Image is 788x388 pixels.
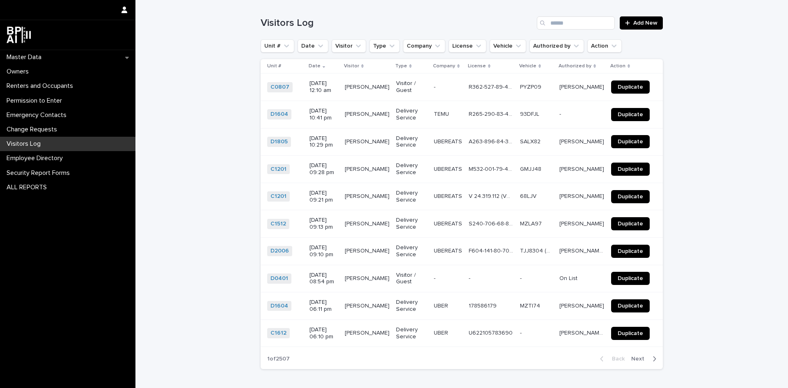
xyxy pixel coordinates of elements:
p: Employee Directory [3,154,69,162]
button: Visitor [332,39,366,53]
p: [PERSON_NAME] [345,301,391,310]
a: Add New [620,16,663,30]
p: WILMER AGREDA [345,137,391,145]
tr: C1612 [DATE] 06:10 pm[PERSON_NAME][PERSON_NAME] Delivery ServiceUBERUBER U622105783690U6221057836... [261,319,663,347]
p: R362-527-89-424-0 [469,82,515,91]
button: Company [403,39,445,53]
p: UBEREATS [434,164,464,173]
p: [PERSON_NAME] [559,137,606,145]
p: Permission to Enter [3,97,69,105]
p: Delivery Service [396,108,427,122]
p: S240-706-68-800-0 [469,219,515,227]
p: Delivery Service [396,217,427,231]
p: [DATE] 09:21 pm [309,190,338,204]
p: Master Data [3,53,48,61]
p: Vehicle [519,62,536,71]
tr: D1805 [DATE] 10:29 pm[PERSON_NAME][PERSON_NAME] Delivery ServiceUBEREATSUBEREATS A263-896-84-311-... [261,128,663,156]
span: Duplicate [618,331,643,336]
p: 93DFJL [520,109,541,118]
p: On List [559,273,579,282]
p: [DATE] 10:29 pm [309,135,338,149]
p: MZTI74 [520,301,542,310]
p: [DATE] 08:54 pm [309,272,338,286]
a: Duplicate [611,299,650,312]
p: UBEREATS [434,191,464,200]
p: [DATE] 09:28 pm [309,162,338,176]
p: Action [610,62,625,71]
p: Owners [3,68,35,76]
tr: C1512 [DATE] 09:13 pm[PERSON_NAME][PERSON_NAME] Delivery ServiceUBEREATSUBEREATS S240-706-68-800-... [261,210,663,238]
p: PYZP09 [520,82,543,91]
p: - [469,273,472,282]
a: Duplicate [611,80,650,94]
p: U622105783690 [469,328,514,337]
p: License [468,62,486,71]
p: [PERSON_NAME] [559,82,606,91]
p: UBER [434,301,450,310]
button: Next [628,355,663,363]
p: Visitor / Guest [396,80,427,94]
a: C1512 [270,220,286,227]
p: V 24.319.112 (VENEZUELAN ID) [469,191,515,200]
p: LORENZO RODRIGUEZ [345,82,391,91]
a: Duplicate [611,108,650,121]
p: Delivery Service [396,244,427,258]
span: Back [607,356,625,362]
a: C1201 [270,193,286,200]
span: Next [631,356,649,362]
p: Emergency Contacts [3,111,73,119]
a: Duplicate [611,135,650,148]
button: License [449,39,486,53]
a: D1805 [270,138,288,145]
tr: C1201 [DATE] 09:28 pm[PERSON_NAME][PERSON_NAME] Delivery ServiceUBEREATSUBEREATS M532-001-79-443-... [261,156,663,183]
button: Vehicle [490,39,526,53]
p: - [520,328,523,337]
p: Delivery Service [396,299,427,313]
p: Unit # [267,62,281,71]
p: Delivery Service [396,190,427,204]
a: D2006 [270,248,289,255]
p: UBEREATS [434,219,464,227]
p: GERARD REYES [345,109,391,118]
span: Duplicate [618,112,643,117]
button: Unit # [261,39,294,53]
p: [DATE] 12:10 am [309,80,338,94]
p: Renters and Occupants [3,82,80,90]
button: Authorized by [529,39,584,53]
a: Duplicate [611,327,650,340]
a: Duplicate [611,217,650,230]
p: GMJJ48 [520,164,543,173]
p: Authorized by [559,62,591,71]
p: Change Requests [3,126,64,133]
a: C0807 [270,84,289,91]
p: JORGE VASQUEZ [345,191,391,200]
img: dwgmcNfxSF6WIOOXiGgu [7,27,31,43]
tr: D2006 [DATE] 09:10 pm[PERSON_NAME][PERSON_NAME] Delivery ServiceUBEREATSUBEREATS F604-141-80-700-... [261,237,663,265]
p: TEMU [434,109,451,118]
p: Boris A. Nedeff (Son) [559,328,606,337]
span: Duplicate [618,248,643,254]
p: ALL REPORTS [3,184,53,191]
a: D1604 [270,303,288,310]
span: Duplicate [618,221,643,227]
p: F604-141-80-700-0 [469,246,515,255]
p: Delivery Service [396,162,427,176]
p: Type [395,62,407,71]
tr: D1604 [DATE] 10:41 pm[PERSON_NAME][PERSON_NAME] Delivery ServiceTEMUTEMU R265-290-83-446-0R265-29... [261,101,663,128]
tr: D0401 [DATE] 08:54 pm[PERSON_NAME][PERSON_NAME] Visitor / Guest-- -- -- On ListOn List Duplicate [261,265,663,292]
span: Add New [633,20,657,26]
p: MZLA97 [520,219,543,227]
p: Visitors Log [3,140,47,148]
p: Visitor / Guest [396,272,427,286]
tr: D1604 [DATE] 06:11 pm[PERSON_NAME][PERSON_NAME] Delivery ServiceUBERUBER 178586179178586179 MZTI7... [261,292,663,320]
p: Visitor [344,62,359,71]
a: C1201 [270,166,286,173]
p: Guillermo Arosemena [345,273,391,282]
p: - [434,82,437,91]
span: Duplicate [618,166,643,172]
button: Back [593,355,628,363]
input: Search [537,16,615,30]
p: Company [433,62,455,71]
tr: C0807 [DATE] 12:10 am[PERSON_NAME][PERSON_NAME] Visitor / Guest-- R362-527-89-424-0R362-527-89-42... [261,73,663,101]
p: Manuel Vega-Penichet [559,191,606,200]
